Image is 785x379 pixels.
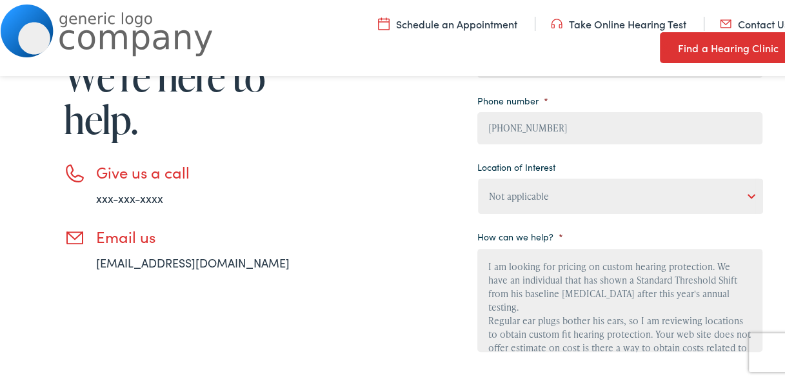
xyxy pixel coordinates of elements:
label: How can we help? [477,229,563,240]
input: (XXX) XXX - XXXX [477,110,762,142]
img: utility icon [660,38,671,53]
a: Schedule an Appointment [378,15,517,29]
img: utility icon [720,15,731,29]
h3: Email us [96,226,328,244]
img: utility icon [378,15,390,29]
a: xxx-xxx-xxxx [96,188,163,204]
a: [EMAIL_ADDRESS][DOMAIN_NAME] [96,253,290,269]
label: Location of Interest [477,159,555,171]
a: Take Online Hearing Test [551,15,686,29]
label: Phone number [477,93,548,104]
img: utility icon [551,15,562,29]
h3: Give us a call [96,161,328,180]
